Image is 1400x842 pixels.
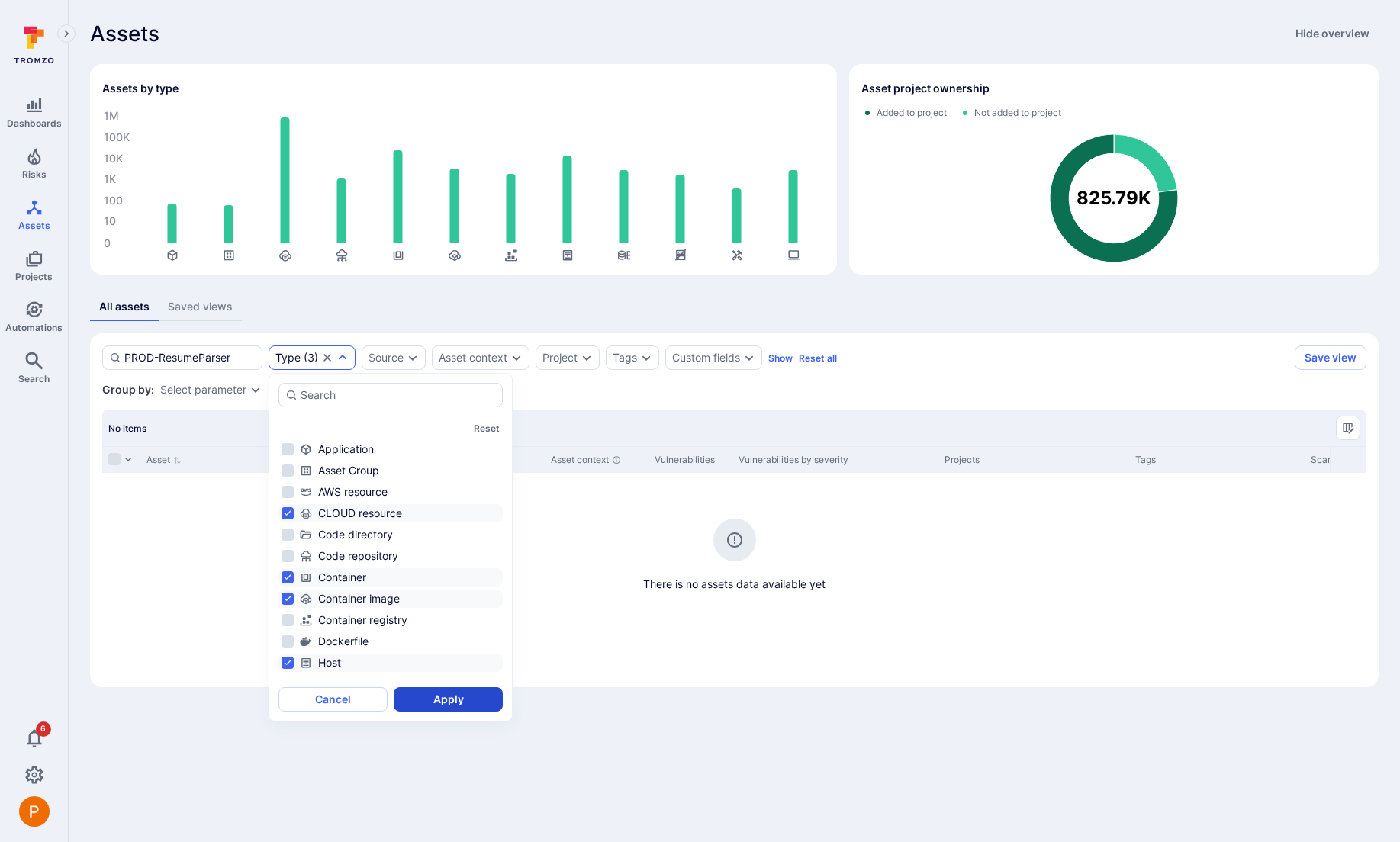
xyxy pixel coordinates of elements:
[1077,188,1151,210] text: 825.79K
[300,506,500,521] div: CLOUD resource
[104,236,111,249] text: 0
[655,453,726,467] div: Vulnerabilities
[300,527,500,542] div: Code directory
[90,21,159,46] span: Assets
[104,172,116,185] text: 1K
[146,454,182,466] button: Sort by Asset
[1336,416,1360,440] button: Manage columns
[18,220,50,231] span: Assets
[124,350,256,365] input: Search asset
[36,721,51,737] span: 6
[640,352,652,364] button: Expand dropdown
[22,169,47,180] span: Risks
[108,423,146,434] span: No items
[300,612,500,628] div: Container registry
[407,352,419,364] button: Expand dropdown
[300,655,500,670] div: Host
[275,352,318,364] button: Type(3)
[5,322,63,333] span: Automations
[99,299,150,314] div: All assets
[275,352,301,364] div: Type
[613,352,637,364] button: Tags
[275,352,318,364] div: ( 3 )
[612,455,621,464] div: Automatically discovered context associated with the asset
[300,676,500,692] div: Image repository
[57,24,76,43] button: Expand navigation menu
[269,345,356,370] div: Host, Container image, Container
[581,352,593,364] button: Expand dropdown
[78,52,1379,275] div: Assets overview
[300,634,500,649] div: Dockerfile
[336,352,349,364] button: Expand dropdown
[1286,21,1379,46] button: Hide overview
[321,352,333,364] button: Clear selection
[300,463,500,478] div: Asset Group
[974,107,1061,119] span: Not added to project
[799,352,837,364] button: Reset all
[104,214,116,227] text: 10
[102,382,154,397] span: Group by:
[102,81,179,96] h2: Assets by type
[394,687,503,712] button: Apply
[300,570,500,585] div: Container
[439,352,507,364] button: Asset context
[739,453,932,467] div: Vulnerabilities by severity
[90,293,1379,321] div: assets tabs
[510,352,523,364] button: Expand dropdown
[300,548,500,564] div: Code repository
[108,453,121,465] span: Select all rows
[300,591,500,606] div: Container image
[945,453,1123,467] div: Projects
[104,130,130,143] text: 100K
[743,352,755,364] button: Expand dropdown
[19,796,50,827] img: ACg8ocICMCW9Gtmm-eRbQDunRucU07-w0qv-2qX63v-oG-s=s96-c
[1135,453,1299,467] div: Tags
[300,484,500,500] div: AWS resource
[160,384,262,396] div: grouping parameters
[877,107,947,119] span: Added to project
[7,117,62,129] span: Dashboards
[301,387,496,403] input: Search
[15,271,53,282] span: Projects
[278,383,503,712] div: autocomplete options
[160,384,246,396] button: Select parameter
[104,152,123,165] text: 10K
[369,352,404,364] button: Source
[61,27,72,40] i: Expand navigation menu
[102,473,1366,592] div: no results
[1295,345,1366,370] button: Save view
[861,81,990,96] h2: Asset project ownership
[18,373,50,384] span: Search
[102,577,1366,592] span: There is no assets data available yet
[551,453,642,467] div: Asset context
[542,352,578,364] button: Project
[278,687,388,712] button: Cancel
[249,384,262,396] button: Expand dropdown
[104,194,123,207] text: 100
[19,796,50,827] div: Peter Baker
[104,109,119,122] text: 1M
[168,299,233,314] div: Saved views
[768,352,793,364] button: Show
[474,423,500,434] button: Reset
[672,352,740,364] button: Custom fields
[300,442,500,457] div: Application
